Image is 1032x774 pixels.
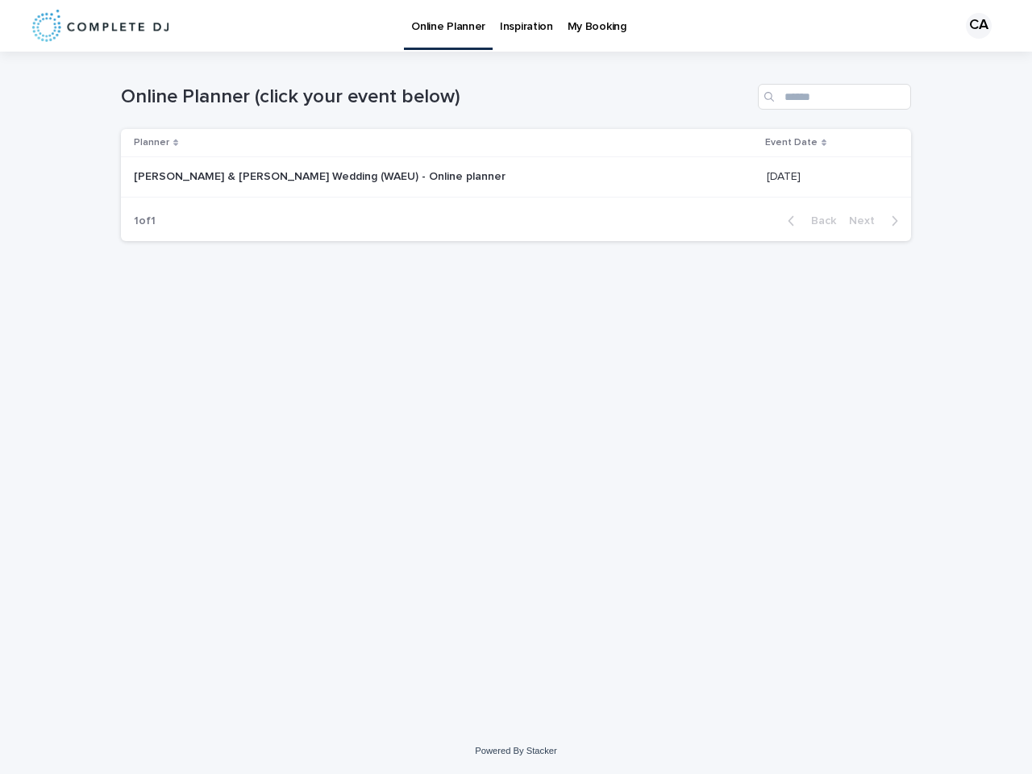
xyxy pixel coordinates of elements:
[134,167,509,184] p: [PERSON_NAME] & [PERSON_NAME] Wedding (WAEU) - Online planner
[843,214,911,228] button: Next
[758,84,911,110] input: Search
[775,214,843,228] button: Back
[121,202,169,241] p: 1 of 1
[32,10,169,42] img: 8nP3zCmvR2aWrOmylPw8
[121,85,751,109] h1: Online Planner (click your event below)
[849,215,884,227] span: Next
[765,134,818,152] p: Event Date
[121,157,911,198] tr: [PERSON_NAME] & [PERSON_NAME] Wedding (WAEU) - Online planner[PERSON_NAME] & [PERSON_NAME] Weddin...
[966,13,992,39] div: CA
[134,134,169,152] p: Planner
[801,215,836,227] span: Back
[767,167,804,184] p: [DATE]
[475,746,556,755] a: Powered By Stacker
